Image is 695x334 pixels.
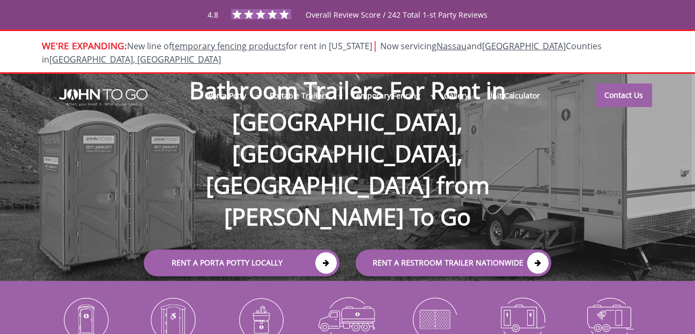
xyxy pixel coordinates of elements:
[49,54,221,65] a: [GEOGRAPHIC_DATA], [GEOGRAPHIC_DATA]
[144,249,339,276] a: Rent a Porta Potty Locally
[306,10,487,41] span: Overall Review Score / 242 Total 1-st Party Reviews
[435,84,478,107] a: Gallery
[42,40,602,65] span: Now servicing and Counties in
[42,39,127,52] span: WE'RE EXPANDING:
[133,40,562,232] h1: Bathroom Trailers For Rent in [GEOGRAPHIC_DATA], [GEOGRAPHIC_DATA], [GEOGRAPHIC_DATA] from [PERSO...
[356,249,551,276] a: rent a RESTROOM TRAILER Nationwide
[59,89,147,106] img: JOHN to go
[42,40,602,65] span: New line of for rent in [US_STATE]
[208,10,218,20] span: 4.8
[478,84,549,107] a: Unit Calculator
[199,84,255,107] a: Porta Potty
[261,84,337,107] a: Portable Trailers
[343,84,429,107] a: Temporary Fencing
[595,83,652,107] a: Contact Us
[652,291,695,334] button: Live Chat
